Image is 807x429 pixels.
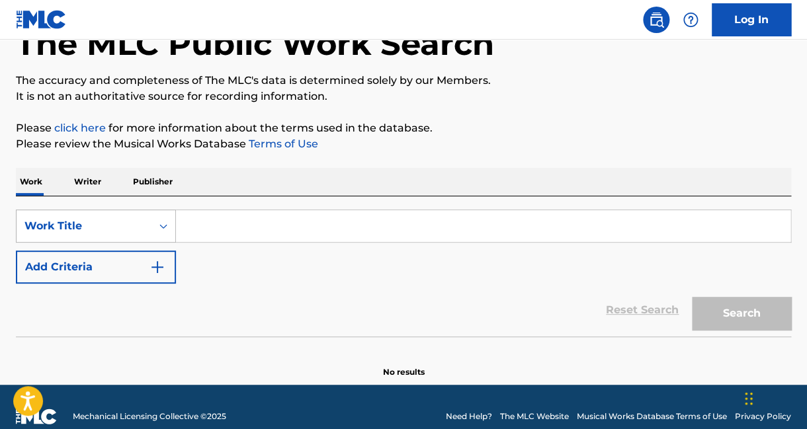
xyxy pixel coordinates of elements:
p: The accuracy and completeness of The MLC's data is determined solely by our Members. [16,73,791,89]
p: Writer [70,168,105,196]
p: Work [16,168,46,196]
a: Musical Works Database Terms of Use [577,410,727,422]
p: It is not an authoritative source for recording information. [16,89,791,104]
button: Add Criteria [16,251,176,284]
a: Terms of Use [246,137,318,150]
p: Publisher [129,168,177,196]
a: Public Search [643,7,669,33]
img: MLC Logo [16,10,67,29]
a: click here [54,122,106,134]
form: Search Form [16,210,791,336]
iframe: Chat Widget [741,366,807,429]
a: Need Help? [446,410,492,422]
a: Log In [712,3,791,36]
img: logo [16,409,57,424]
a: The MLC Website [500,410,569,422]
p: Please review the Musical Works Database [16,136,791,152]
img: help [683,12,699,28]
h1: The MLC Public Work Search [16,24,494,63]
img: 9d2ae6d4665cec9f34b9.svg [149,259,165,275]
div: Help [677,7,704,33]
p: Please for more information about the terms used in the database. [16,120,791,136]
p: No results [383,350,425,378]
a: Privacy Policy [735,410,791,422]
div: Drag [745,379,753,418]
div: Work Title [24,218,144,234]
span: Mechanical Licensing Collective © 2025 [73,410,226,422]
img: search [648,12,664,28]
